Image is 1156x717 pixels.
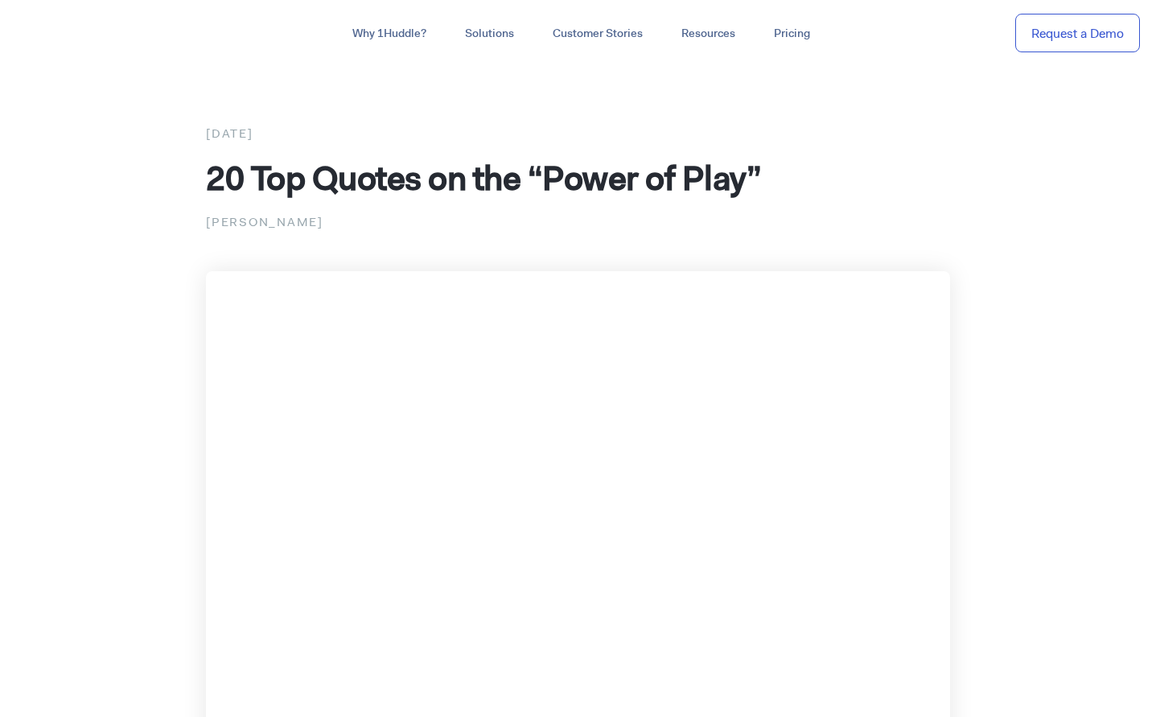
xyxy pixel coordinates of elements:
[533,19,662,48] a: Customer Stories
[333,19,446,48] a: Why 1Huddle?
[1015,14,1140,53] a: Request a Demo
[755,19,829,48] a: Pricing
[446,19,533,48] a: Solutions
[662,19,755,48] a: Resources
[206,212,950,233] p: [PERSON_NAME]
[206,123,950,144] div: [DATE]
[16,18,131,48] img: ...
[206,155,761,200] span: 20 Top Quotes on the “Power of Play”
